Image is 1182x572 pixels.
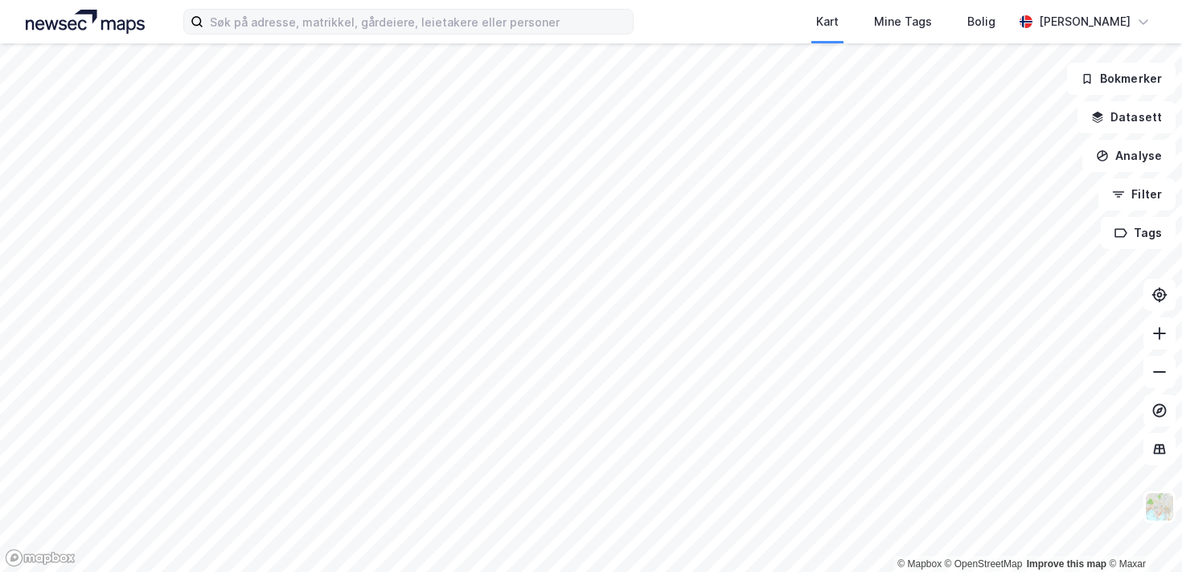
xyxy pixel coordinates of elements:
[874,12,932,31] div: Mine Tags
[1098,178,1176,210] button: Filter
[203,10,633,34] input: Søk på adresse, matrikkel, gårdeiere, leietakere eller personer
[1101,217,1176,249] button: Tags
[967,12,995,31] div: Bolig
[1039,12,1131,31] div: [PERSON_NAME]
[1102,495,1182,572] iframe: Chat Widget
[1027,558,1106,570] a: Improve this map
[26,10,145,34] img: logo.a4113a55bc3d86da70a041830d287a7e.svg
[945,558,1023,570] a: OpenStreetMap
[897,558,942,570] a: Mapbox
[1077,101,1176,133] button: Datasett
[1082,140,1176,172] button: Analyse
[1067,63,1176,95] button: Bokmerker
[1144,492,1175,522] img: Z
[1102,495,1182,572] div: Kontrollprogram for chat
[5,549,76,567] a: Mapbox homepage
[816,12,839,31] div: Kart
